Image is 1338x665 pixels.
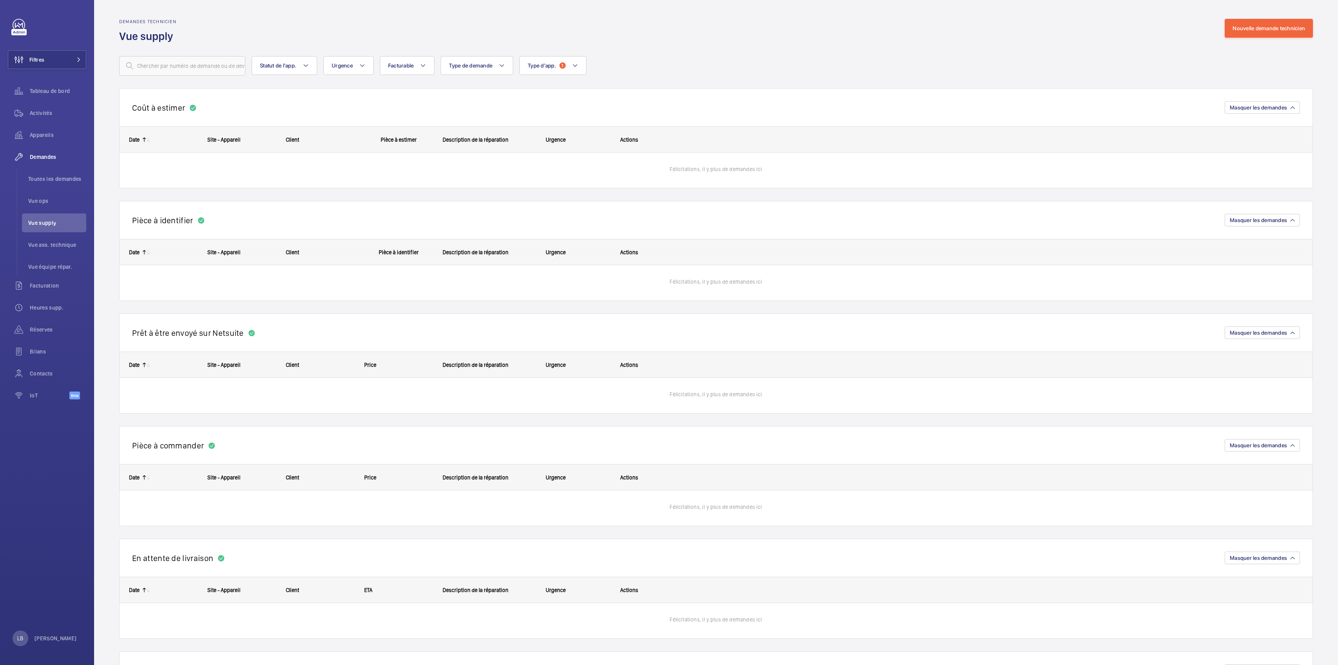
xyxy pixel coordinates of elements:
[30,131,86,139] span: Appareils
[286,249,299,255] span: Client
[132,103,185,113] h2: Coût à estimer
[129,587,140,593] div: Date
[69,392,80,399] span: Beta
[546,474,566,481] span: Urgence
[323,56,374,75] button: Urgence
[381,137,417,143] span: Pièce à estimer
[132,441,204,450] h2: Pièce à commander
[30,326,86,333] span: Réserves
[30,153,86,161] span: Demandes
[34,634,77,642] p: [PERSON_NAME]
[129,137,140,143] div: Date
[119,29,178,44] h1: Vue supply
[286,587,299,593] span: Client
[207,587,240,593] span: Site - Appareil
[132,553,213,563] h2: En attente de livraison
[30,304,86,312] span: Heures supp.
[30,392,69,399] span: IoT
[443,137,508,143] span: Description de la réparation
[443,249,508,255] span: Description de la réparation
[364,474,376,481] span: Price
[620,362,638,368] span: Actions
[364,587,372,593] span: ETA
[1225,326,1300,339] button: Masquer les demandes
[546,587,566,593] span: Urgence
[129,474,140,481] div: Date
[1225,19,1313,38] button: Nouvelle demande technicien
[207,137,240,143] span: Site - Appareil
[1230,442,1287,448] span: Masquer les demandes
[132,215,193,225] h2: Pièce à identifier
[119,19,178,24] h2: Demandes technicien
[28,241,86,249] span: Vue ass. technique
[519,56,586,75] button: Type d'app.1
[30,87,86,95] span: Tableau de bord
[441,56,513,75] button: Type de demande
[286,362,299,368] span: Client
[286,137,299,143] span: Client
[620,137,638,143] span: Actions
[1225,214,1300,226] button: Masquer les demandes
[380,56,435,75] button: Facturable
[620,474,638,481] span: Actions
[129,249,140,255] div: Date
[1230,330,1287,336] span: Masquer les demandes
[379,249,419,255] span: Pièce à identifier
[28,263,86,271] span: Vue équipe répar.
[443,362,508,368] span: Description de la réparation
[30,348,86,355] span: Bilans
[119,56,245,76] input: Chercher par numéro de demande ou de devis
[1230,555,1287,561] span: Masquer les demandes
[1230,217,1287,223] span: Masquer les demandes
[1230,104,1287,111] span: Masquer les demandes
[207,249,240,255] span: Site - Appareil
[29,56,44,64] span: Filtres
[620,587,638,593] span: Actions
[388,62,414,69] span: Facturable
[443,474,508,481] span: Description de la réparation
[546,249,566,255] span: Urgence
[207,474,240,481] span: Site - Appareil
[1225,552,1300,564] button: Masquer les demandes
[528,62,556,69] span: Type d'app.
[286,474,299,481] span: Client
[28,219,86,227] span: Vue supply
[546,362,566,368] span: Urgence
[1225,439,1300,452] button: Masquer les demandes
[260,62,296,69] span: Statut de l'app.
[30,370,86,377] span: Contacts
[207,362,240,368] span: Site - Appareil
[28,175,86,183] span: Toutes les demandes
[17,634,23,642] p: LB
[1225,101,1300,114] button: Masquer les demandes
[28,197,86,205] span: Vue ops
[252,56,317,75] button: Statut de l'app.
[132,328,244,338] h2: Prêt à être envoyé sur Netsuite
[129,362,140,368] div: Date
[559,62,566,69] span: 1
[30,109,86,117] span: Activités
[620,249,638,255] span: Actions
[546,137,566,143] span: Urgence
[364,362,376,368] span: Price
[443,587,508,593] span: Description de la réparation
[332,62,353,69] span: Urgence
[449,62,492,69] span: Type de demande
[30,282,86,290] span: Facturation
[8,50,86,69] button: Filtres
